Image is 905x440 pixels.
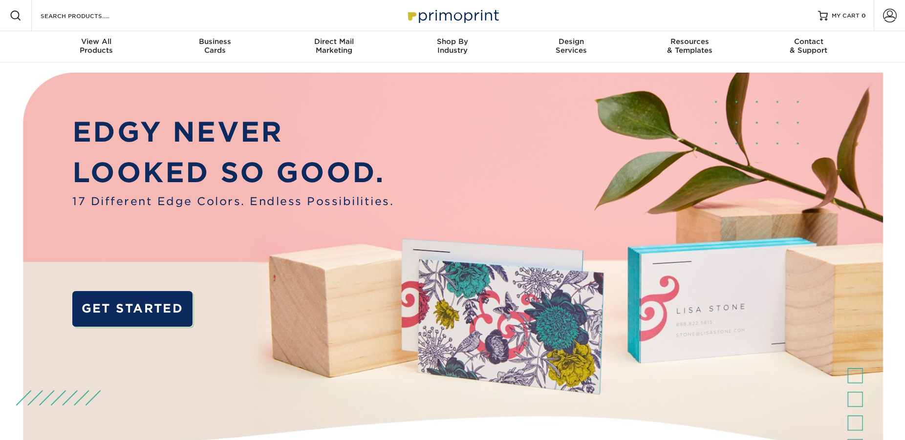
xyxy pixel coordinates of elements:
[72,112,394,152] p: EDGY NEVER
[512,37,630,55] div: Services
[630,37,749,46] span: Resources
[156,31,275,63] a: BusinessCards
[275,37,393,55] div: Marketing
[630,31,749,63] a: Resources& Templates
[393,31,512,63] a: Shop ByIndustry
[156,37,275,46] span: Business
[275,37,393,46] span: Direct Mail
[37,31,156,63] a: View AllProducts
[749,31,868,63] a: Contact& Support
[832,12,860,20] span: MY CART
[630,37,749,55] div: & Templates
[156,37,275,55] div: Cards
[512,37,630,46] span: Design
[393,37,512,55] div: Industry
[512,31,630,63] a: DesignServices
[72,291,193,327] a: GET STARTED
[749,37,868,46] span: Contact
[749,37,868,55] div: & Support
[275,31,393,63] a: Direct MailMarketing
[404,5,501,26] img: Primoprint
[72,193,394,210] span: 17 Different Edge Colors. Endless Possibilities.
[37,37,156,46] span: View All
[37,37,156,55] div: Products
[72,152,394,193] p: LOOKED SO GOOD.
[40,10,135,21] input: SEARCH PRODUCTS.....
[862,12,866,19] span: 0
[393,37,512,46] span: Shop By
